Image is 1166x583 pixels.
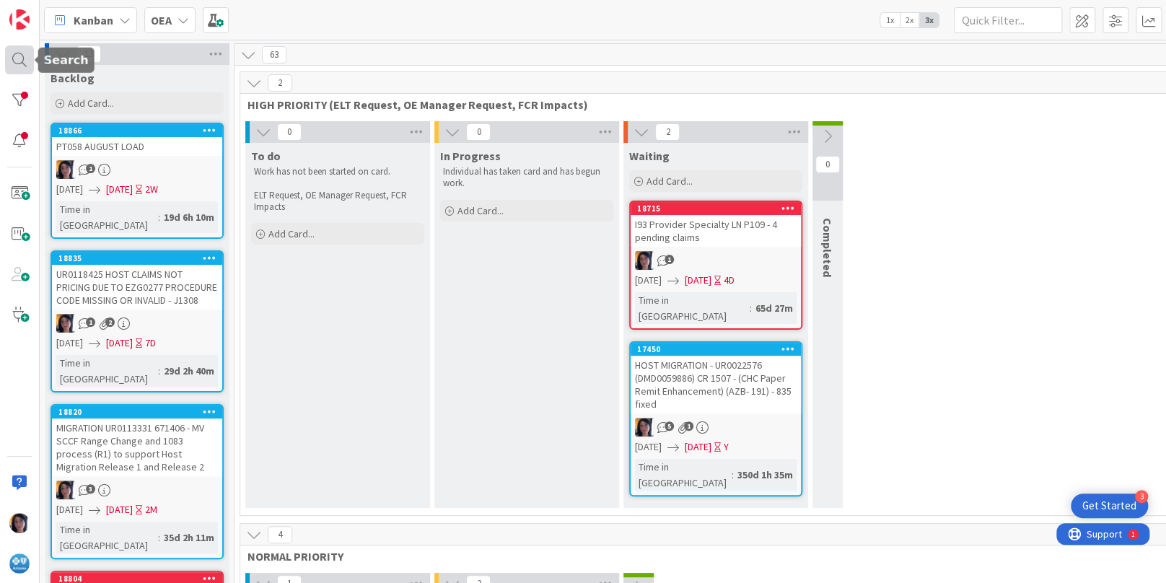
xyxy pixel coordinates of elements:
img: avatar [9,553,30,574]
div: 7D [145,336,156,351]
div: UR0118425 HOST CLAIMS NOT PRICING DUE TO EZG0277 PROCEDURE CODE MISSING OR INVALID - J1308 [52,265,222,310]
h5: Search [44,53,89,67]
span: Completed [820,218,835,277]
div: 18715I93 Provider Specialty LN P109 - 4 pending claims [631,202,801,247]
div: 17450 [637,344,801,354]
div: 18835 [52,252,222,265]
div: TC [52,481,222,499]
span: 2 [655,123,680,141]
span: Kanban [74,12,113,29]
span: In Progress [440,149,501,163]
div: 3 [1135,490,1148,503]
div: HOST MIGRATION - UR0022576 (DMD0059886) CR 1507 - (CHC Paper Remit Enhancement) (AZB- 191) - 835 ... [631,356,801,413]
div: 18835UR0118425 HOST CLAIMS NOT PRICING DUE TO EZG0277 PROCEDURE CODE MISSING OR INVALID - J1308 [52,252,222,310]
span: [DATE] [106,182,133,197]
span: 1 [684,421,693,431]
div: 18866PT058 AUGUST LOAD [52,124,222,156]
a: 17450HOST MIGRATION - UR0022576 (DMD0059886) CR 1507 - (CHC Paper Remit Enhancement) (AZB- 191) -... [629,341,802,496]
span: : [158,209,160,225]
span: 2x [900,13,919,27]
span: 0 [815,156,840,173]
div: 2W [145,182,158,197]
span: 63 [262,46,286,63]
div: TC [631,251,801,270]
span: [DATE] [56,336,83,351]
div: 17450HOST MIGRATION - UR0022576 (DMD0059886) CR 1507 - (CHC Paper Remit Enhancement) (AZB- 191) -... [631,343,801,413]
span: To do [251,149,281,163]
div: 350d 1h 35m [734,467,797,483]
span: [DATE] [685,439,711,455]
span: : [158,363,160,379]
div: Time in [GEOGRAPHIC_DATA] [635,459,732,491]
img: Visit kanbanzone.com [9,9,30,30]
span: Add Card... [457,204,504,217]
a: 18820MIGRATION UR0113331 671406 - MV SCCF Range Change and 1083 process (R1) to support Host Migr... [51,404,224,559]
span: 2 [105,317,115,327]
div: 18715 [631,202,801,215]
img: TC [56,314,75,333]
span: 13 [76,45,101,63]
span: Add Card... [68,97,114,110]
img: TC [56,160,75,179]
div: 4D [724,273,735,288]
div: TC [52,160,222,179]
div: Get Started [1082,499,1136,513]
div: Time in [GEOGRAPHIC_DATA] [56,201,158,233]
p: Work has not been started on card. [254,166,421,177]
span: 3 [86,484,95,494]
span: : [750,300,752,316]
div: 29d 2h 40m [160,363,218,379]
b: OEA [151,13,172,27]
span: Waiting [629,149,670,163]
div: 17450 [631,343,801,356]
span: [DATE] [635,273,662,288]
span: [DATE] [56,502,83,517]
div: 18715 [637,203,801,214]
div: PT058 AUGUST LOAD [52,137,222,156]
span: [DATE] [685,273,711,288]
a: 18866PT058 AUGUST LOADTC[DATE][DATE]2WTime in [GEOGRAPHIC_DATA]:19d 6h 10m [51,123,224,239]
a: 18835UR0118425 HOST CLAIMS NOT PRICING DUE TO EZG0277 PROCEDURE CODE MISSING OR INVALID - J1308TC... [51,250,224,393]
img: TC [9,513,30,533]
div: 1 [75,6,79,17]
div: Y [724,439,729,455]
img: TC [635,251,654,270]
input: Quick Filter... [954,7,1062,33]
div: 18866 [58,126,222,136]
span: 1 [665,255,674,264]
div: Time in [GEOGRAPHIC_DATA] [56,522,158,553]
div: TC [52,314,222,333]
div: 18820MIGRATION UR0113331 671406 - MV SCCF Range Change and 1083 process (R1) to support Host Migr... [52,406,222,476]
div: 18820 [52,406,222,418]
img: TC [56,481,75,499]
span: 1 [86,164,95,173]
div: I93 Provider Specialty LN P109 - 4 pending claims [631,215,801,247]
div: 2M [145,502,157,517]
a: 18715I93 Provider Specialty LN P109 - 4 pending claimsTC[DATE][DATE]4DTime in [GEOGRAPHIC_DATA]:6... [629,201,802,330]
div: Time in [GEOGRAPHIC_DATA] [635,292,750,324]
span: Add Card... [268,227,315,240]
span: [DATE] [106,336,133,351]
span: : [158,530,160,545]
img: TC [635,418,654,437]
div: 19d 6h 10m [160,209,218,225]
p: ELT Request, OE Manager Request, FCR Impacts [254,190,421,214]
p: Individual has taken card and has begun work. [443,166,610,190]
div: 18835 [58,253,222,263]
span: [DATE] [635,439,662,455]
div: 18820 [58,407,222,417]
div: Time in [GEOGRAPHIC_DATA] [56,355,158,387]
div: 65d 27m [752,300,797,316]
div: MIGRATION UR0113331 671406 - MV SCCF Range Change and 1083 process (R1) to support Host Migration... [52,418,222,476]
div: TC [631,418,801,437]
span: 0 [277,123,302,141]
span: 3x [919,13,939,27]
span: 1 [86,317,95,327]
span: Add Card... [646,175,693,188]
div: Open Get Started checklist, remaining modules: 3 [1071,494,1148,518]
span: 5 [665,421,674,431]
span: 2 [268,74,292,92]
span: [DATE] [106,502,133,517]
span: 1x [880,13,900,27]
div: 18866 [52,124,222,137]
